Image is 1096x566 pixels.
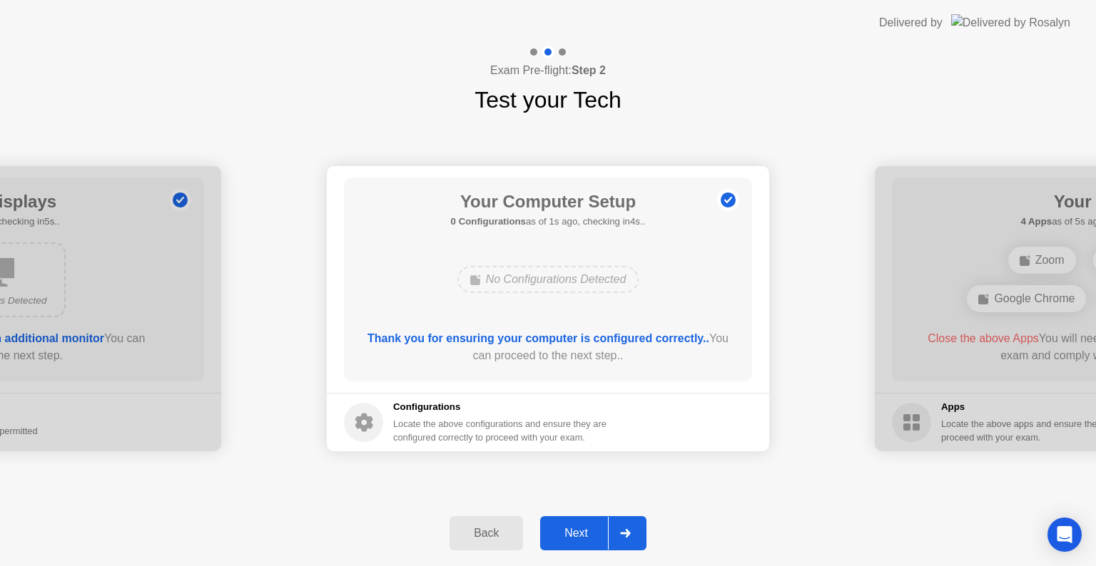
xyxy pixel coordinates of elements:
div: Locate the above configurations and ensure they are configured correctly to proceed with your exam. [393,417,609,444]
div: Delivered by [879,14,943,31]
h1: Test your Tech [475,83,621,117]
div: You can proceed to the next step.. [365,330,732,364]
button: Back [450,516,523,550]
div: No Configurations Detected [457,266,639,293]
div: Next [544,527,608,540]
h5: Configurations [393,400,609,414]
b: 0 Configurations [451,216,526,227]
h1: Your Computer Setup [451,189,646,215]
h4: Exam Pre-flight: [490,62,606,79]
div: Back [454,527,519,540]
b: Thank you for ensuring your computer is configured correctly.. [367,332,709,344]
div: Open Intercom Messenger [1047,518,1082,552]
img: Delivered by Rosalyn [951,14,1070,31]
h5: as of 1s ago, checking in4s.. [451,215,646,229]
b: Step 2 [572,64,606,76]
button: Next [540,516,646,550]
